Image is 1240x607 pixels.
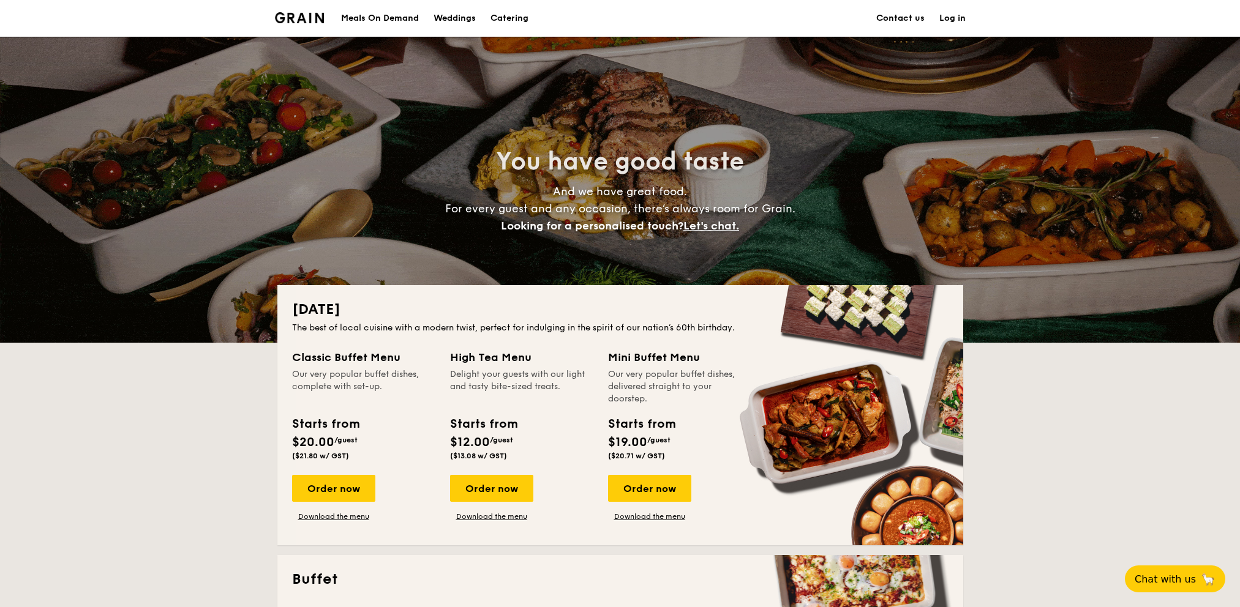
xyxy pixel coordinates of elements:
span: $19.00 [608,435,647,450]
div: Order now [450,475,533,502]
div: Starts from [608,415,675,433]
span: $20.00 [292,435,334,450]
a: Logotype [275,12,325,23]
a: Download the menu [608,512,691,521]
span: 🦙 [1201,572,1216,586]
div: High Tea Menu [450,349,593,366]
div: Mini Buffet Menu [608,349,751,366]
button: Chat with us🦙 [1125,565,1225,592]
a: Download the menu [450,512,533,521]
span: Let's chat. [683,219,739,233]
div: Order now [292,475,375,502]
div: Starts from [450,415,517,433]
div: Classic Buffet Menu [292,349,435,366]
div: Order now [608,475,691,502]
img: Grain [275,12,325,23]
span: /guest [490,436,513,444]
span: /guest [334,436,358,444]
div: Our very popular buffet dishes, delivered straight to your doorstep. [608,368,751,405]
h2: [DATE] [292,300,949,319]
span: $12.00 [450,435,490,450]
div: Our very popular buffet dishes, complete with set-up. [292,368,435,405]
span: ($21.80 w/ GST) [292,452,349,460]
span: /guest [647,436,671,444]
div: Delight your guests with our light and tasty bite-sized treats. [450,368,593,405]
div: Starts from [292,415,359,433]
div: The best of local cuisine with a modern twist, perfect for indulging in the spirit of our nation’... [292,322,949,334]
span: ($20.71 w/ GST) [608,452,665,460]
a: Download the menu [292,512,375,521]
span: Chat with us [1135,573,1196,585]
span: ($13.08 w/ GST) [450,452,507,460]
h2: Buffet [292,570,949,589]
